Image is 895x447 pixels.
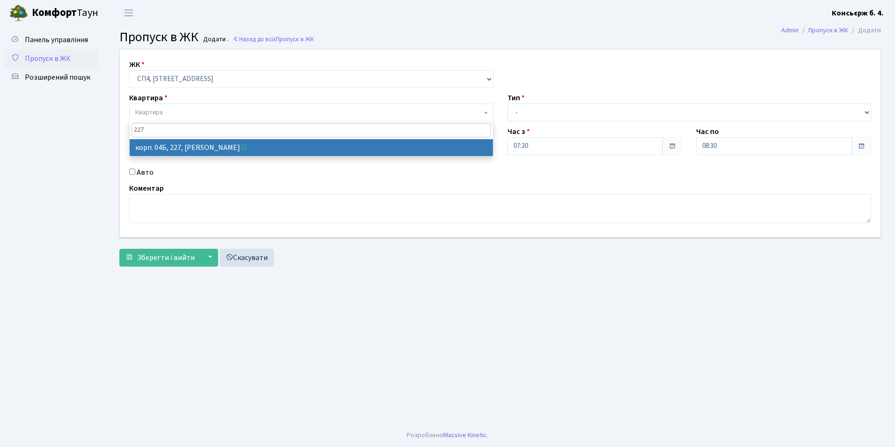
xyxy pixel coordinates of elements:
span: Пропуск в ЖК [25,53,71,64]
span: Розширений пошук [25,72,90,82]
a: Панель управління [5,30,98,49]
button: Переключити навігацію [117,5,140,21]
a: Назад до всіхПропуск в ЖК [233,35,314,44]
a: Пропуск в ЖК [5,49,98,68]
label: ЖК [129,59,145,70]
a: Скасувати [220,249,274,267]
label: Час з [507,126,530,137]
span: Пропуск в ЖК [119,28,198,46]
span: Квартира [135,108,163,117]
b: Консьєрж б. 4. [832,8,884,18]
span: Панель управління [25,35,88,45]
span: Таун [32,5,98,21]
label: Тип [507,92,525,104]
span: Зберегти і вийти [137,253,195,263]
span: Пропуск в ЖК [276,35,314,44]
small: Додати . [201,36,228,44]
button: Зберегти і вийти [119,249,201,267]
div: Розроблено . [407,430,488,440]
nav: breadcrumb [767,21,895,40]
label: Квартира [129,92,168,104]
li: корп. 04Б, 227, [PERSON_NAME] [130,139,493,156]
label: Коментар [129,183,164,194]
b: Комфорт [32,5,77,20]
a: Admin [781,25,799,35]
a: Розширений пошук [5,68,98,87]
label: Час по [696,126,719,137]
li: Додати [848,25,881,36]
a: Пропуск в ЖК [808,25,848,35]
label: Авто [137,167,154,178]
a: Консьєрж б. 4. [832,7,884,19]
img: logo.png [9,4,28,22]
a: Massive Kinetic [443,430,487,440]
